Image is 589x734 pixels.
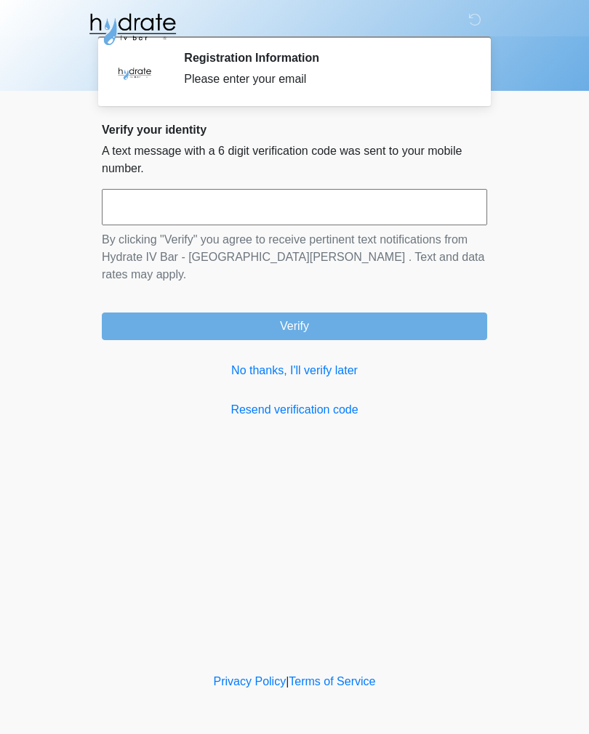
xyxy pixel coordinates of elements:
[214,675,287,687] a: Privacy Policy
[102,362,487,379] a: No thanks, I'll verify later
[289,675,375,687] a: Terms of Service
[102,231,487,283] p: By clicking "Verify" you agree to receive pertinent text notifications from Hydrate IV Bar - [GEO...
[113,51,156,94] img: Agent Avatar
[184,70,465,88] div: Please enter your email
[102,123,487,137] h2: Verify your identity
[87,11,177,47] img: Hydrate IV Bar - Fort Collins Logo
[102,312,487,340] button: Verify
[102,142,487,177] p: A text message with a 6 digit verification code was sent to your mobile number.
[286,675,289,687] a: |
[102,401,487,419] a: Resend verification code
